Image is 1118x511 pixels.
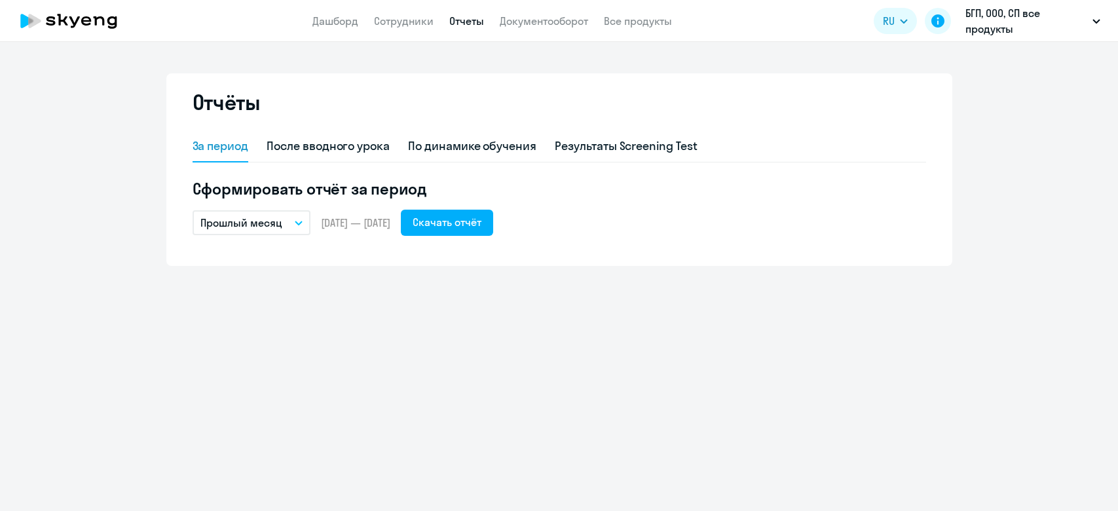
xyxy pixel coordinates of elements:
[401,210,493,236] button: Скачать отчёт
[312,14,358,28] a: Дашборд
[874,8,917,34] button: RU
[374,14,434,28] a: Сотрудники
[267,138,390,155] div: После вводного урока
[965,5,1087,37] p: БГП, ООО, СП все продукты
[193,210,310,235] button: Прошлый месяц
[193,178,926,199] h5: Сформировать отчёт за период
[449,14,484,28] a: Отчеты
[321,216,390,230] span: [DATE] — [DATE]
[604,14,672,28] a: Все продукты
[193,138,249,155] div: За период
[883,13,895,29] span: RU
[193,89,261,115] h2: Отчёты
[500,14,588,28] a: Документооборот
[555,138,698,155] div: Результаты Screening Test
[959,5,1107,37] button: БГП, ООО, СП все продукты
[408,138,536,155] div: По динамике обучения
[413,214,481,230] div: Скачать отчёт
[200,215,282,231] p: Прошлый месяц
